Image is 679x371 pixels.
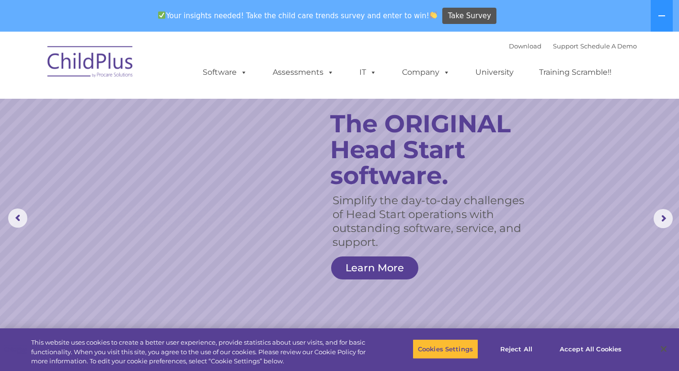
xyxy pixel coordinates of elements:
img: ChildPlus by Procare Solutions [43,39,138,87]
button: Cookies Settings [413,339,478,359]
span: Last name [133,63,162,70]
a: University [466,63,523,82]
a: Learn More [331,256,418,279]
a: Training Scramble!! [529,63,621,82]
span: Phone number [133,103,174,110]
a: Assessments [263,63,344,82]
button: Close [653,338,674,359]
button: Accept All Cookies [554,339,627,359]
a: Take Survey [442,8,496,24]
div: This website uses cookies to create a better user experience, provide statistics about user visit... [31,338,373,366]
a: Company [392,63,460,82]
a: Schedule A Demo [580,42,637,50]
a: Download [509,42,541,50]
span: Your insights needed! Take the child care trends survey and enter to win! [154,6,441,25]
a: IT [350,63,386,82]
img: 👏 [430,12,437,19]
a: Software [193,63,257,82]
a: Support [553,42,578,50]
img: ✅ [158,12,165,19]
rs-layer: Simplify the day-to-day challenges of Head Start operations with outstanding software, service, a... [333,194,531,249]
font: | [509,42,637,50]
button: Reject All [486,339,546,359]
span: Take Survey [448,8,491,24]
rs-layer: The ORIGINAL Head Start software. [330,111,542,188]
